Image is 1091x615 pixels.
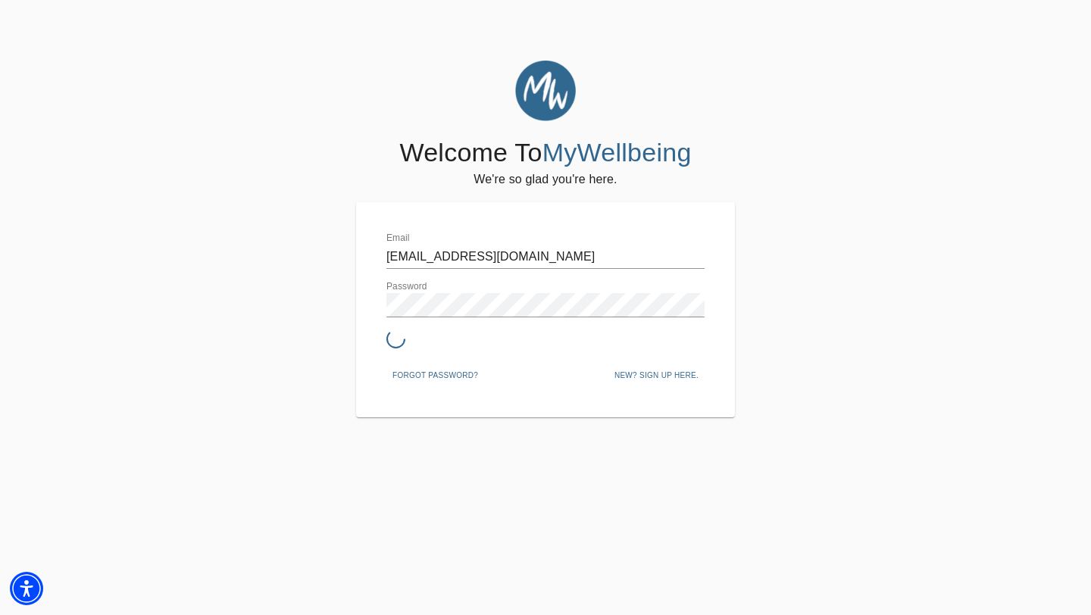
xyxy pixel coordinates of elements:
[474,169,617,190] h6: We're so glad you're here.
[386,368,484,380] a: Forgot password?
[10,572,43,605] div: Accessibility Menu
[392,369,478,382] span: Forgot password?
[608,364,705,387] button: New? Sign up here.
[542,138,692,167] span: MyWellbeing
[386,234,410,243] label: Email
[386,364,484,387] button: Forgot password?
[386,283,427,292] label: Password
[399,137,691,169] h4: Welcome To
[515,61,576,121] img: MyWellbeing
[614,369,699,382] span: New? Sign up here.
